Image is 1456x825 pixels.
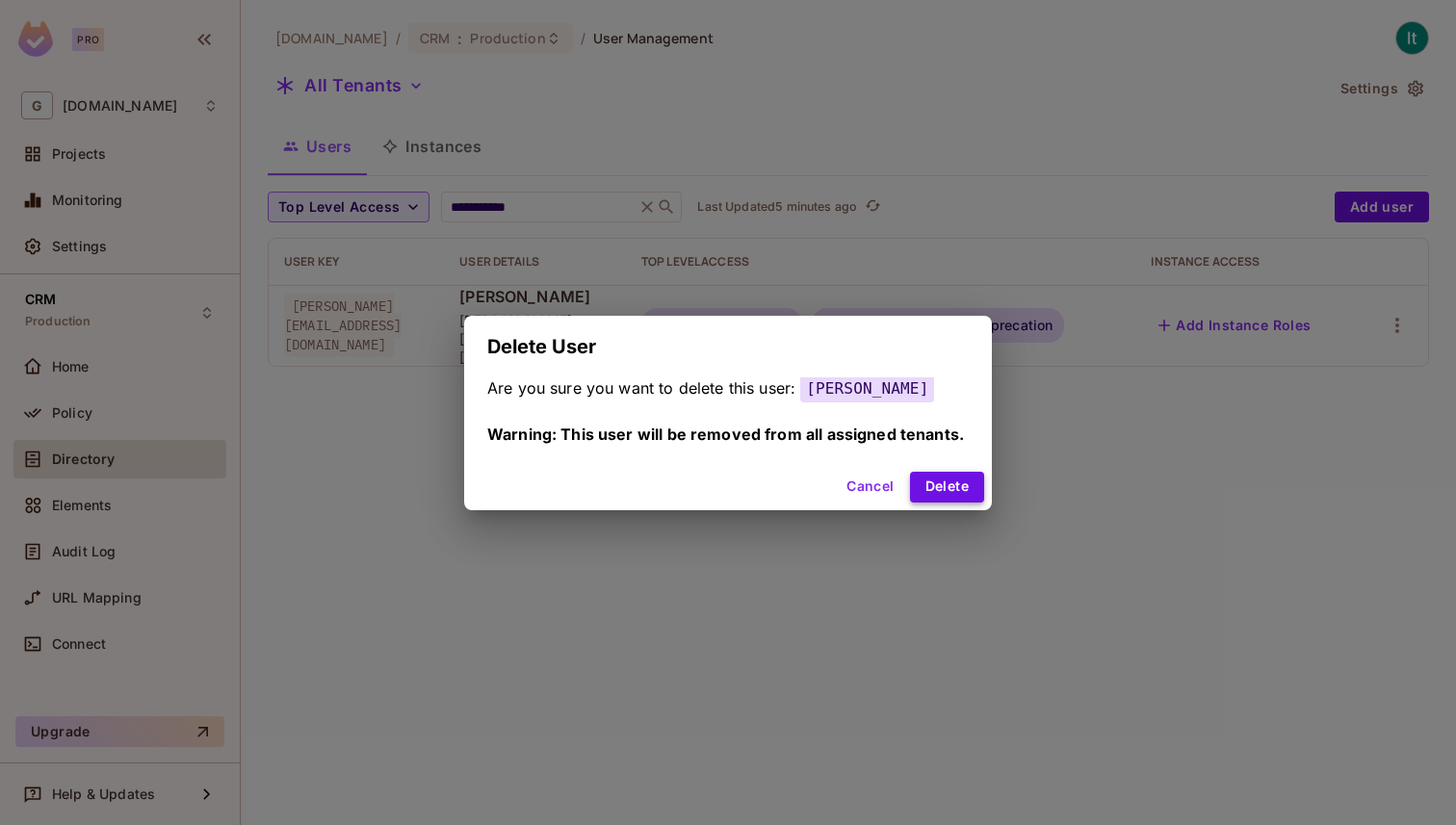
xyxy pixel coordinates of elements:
[839,472,901,503] button: Cancel
[800,374,934,402] span: [PERSON_NAME]
[464,316,992,377] h2: Delete User
[910,472,984,503] button: Delete
[487,378,795,398] span: Are you sure you want to delete this user:
[487,425,964,444] span: Warning: This user will be removed from all assigned tenants.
